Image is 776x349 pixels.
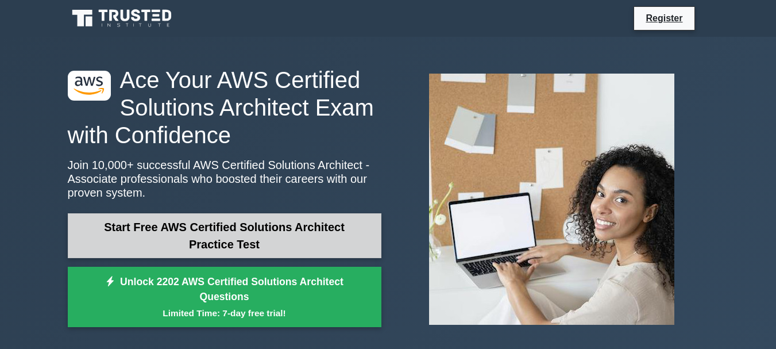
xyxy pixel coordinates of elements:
[639,11,689,25] a: Register
[82,306,367,320] small: Limited Time: 7-day free trial!
[68,213,381,258] a: Start Free AWS Certified Solutions Architect Practice Test
[68,66,381,149] h1: Ace Your AWS Certified Solutions Architect Exam with Confidence
[68,158,381,200] p: Join 10,000+ successful AWS Certified Solutions Architect - Associate professionals who boosted t...
[68,267,381,328] a: Unlock 2202 AWS Certified Solutions Architect QuestionsLimited Time: 7-day free trial!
